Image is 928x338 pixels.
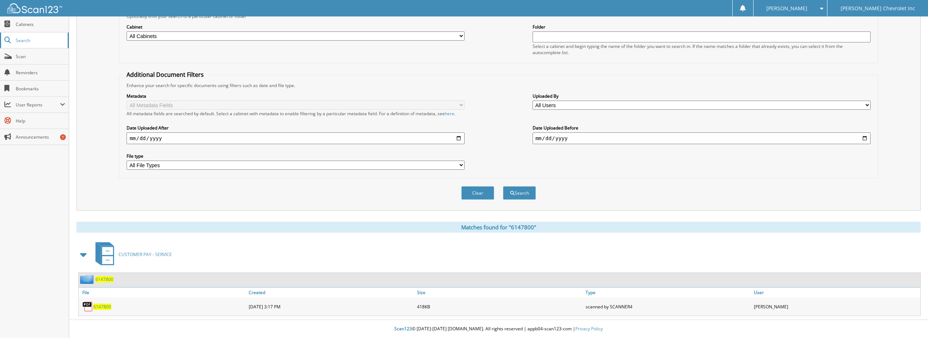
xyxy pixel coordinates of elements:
[533,24,871,30] label: Folder
[82,301,93,312] img: PDF.png
[127,110,465,117] div: All metadata fields are searched by default. Select a cabinet with metadata to enable filtering b...
[16,118,65,124] span: Help
[247,299,415,314] div: [DATE] 3:17 PM
[415,288,583,297] a: Size
[7,3,62,13] img: scan123-logo-white.svg
[584,299,752,314] div: scanned by SCANNER4
[127,125,465,131] label: Date Uploaded After
[394,326,412,332] span: Scan123
[752,299,920,314] div: [PERSON_NAME]
[575,326,603,332] a: Privacy Policy
[76,222,921,233] div: Matches found for "6147800"
[16,21,65,27] span: Cabinets
[584,288,752,297] a: Type
[461,186,494,200] button: Clear
[766,6,807,11] span: [PERSON_NAME]
[533,43,871,56] div: Select a cabinet and begin typing the name of the folder you want to search in. If the name match...
[247,288,415,297] a: Created
[127,153,465,159] label: File type
[533,132,871,144] input: end
[533,93,871,99] label: Uploaded By
[95,276,113,282] a: 6147800
[16,86,65,92] span: Bookmarks
[445,110,454,117] a: here
[123,71,207,79] legend: Additional Document Filters
[93,304,111,310] a: 6147800
[841,6,915,11] span: [PERSON_NAME] Chevrolet Inc
[127,24,465,30] label: Cabinet
[415,299,583,314] div: 418KB
[533,125,871,131] label: Date Uploaded Before
[16,70,65,76] span: Reminders
[16,53,65,60] span: Scan
[80,275,95,284] img: folder2.png
[16,134,65,140] span: Announcements
[91,240,172,269] a: CUSTOMER PAY - SERVICE
[127,93,465,99] label: Metadata
[127,132,465,144] input: start
[752,288,920,297] a: User
[16,37,64,44] span: Search
[503,186,536,200] button: Search
[119,251,172,258] span: CUSTOMER PAY - SERVICE
[60,134,66,140] div: 7
[79,288,247,297] a: File
[69,320,928,338] div: © [DATE]-[DATE] [DOMAIN_NAME]. All rights reserved | appb04-scan123-com |
[123,82,874,89] div: Enhance your search for specific documents using filters such as date and file type.
[16,102,60,108] span: User Reports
